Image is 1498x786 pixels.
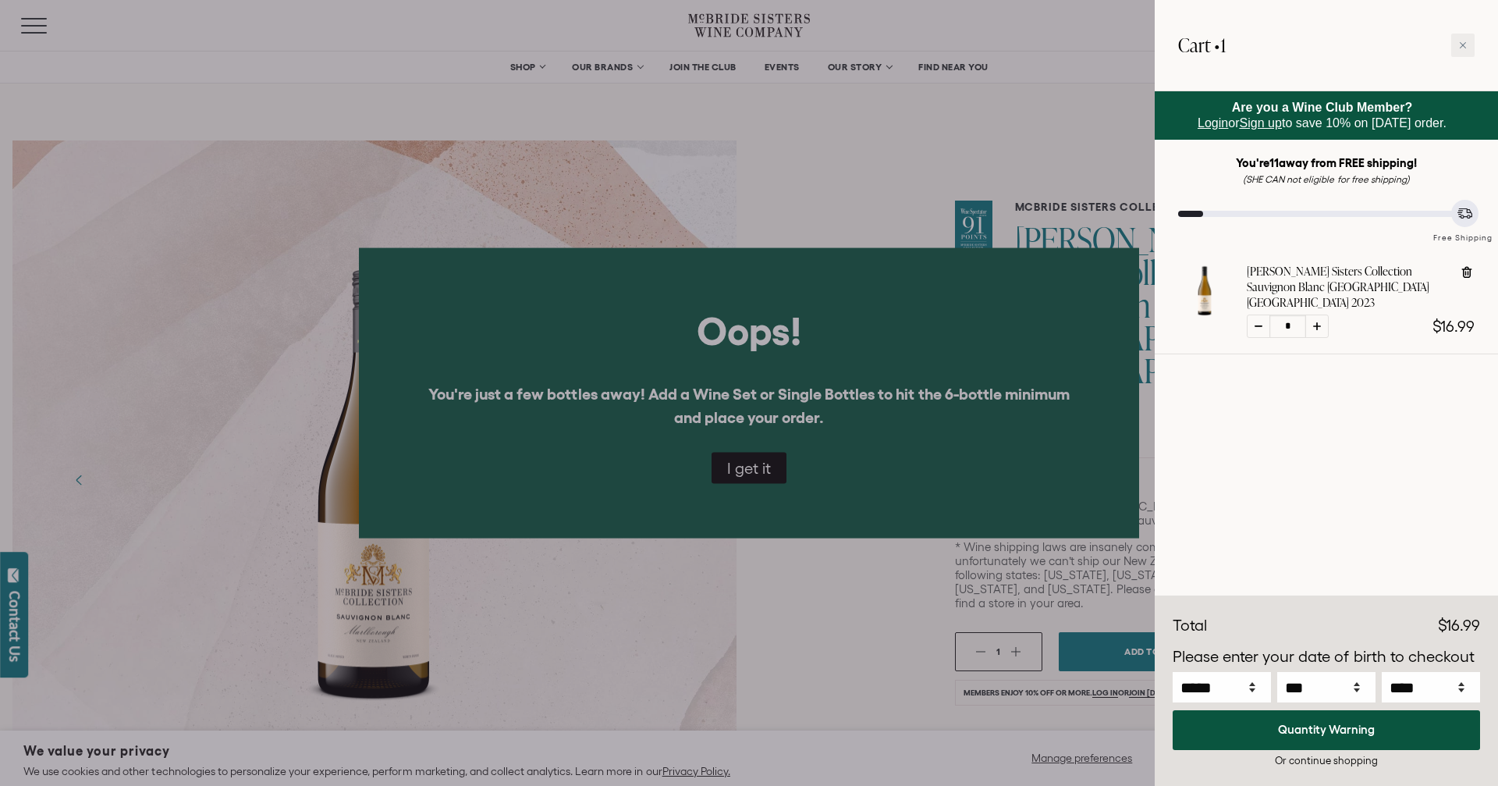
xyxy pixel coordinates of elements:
strong: You're away from FREE shipping! [1236,156,1418,169]
a: Sign up [1240,116,1282,130]
p: Please enter your date of birth to checkout [1173,646,1480,669]
span: 1 [1220,32,1226,58]
a: Login [1198,116,1228,130]
div: Total [1173,614,1207,638]
span: 11 [1269,156,1279,169]
div: Free Shipping [1428,217,1498,244]
span: or to save 10% on [DATE] order. [1198,101,1447,130]
a: [PERSON_NAME] Sisters Collection Sauvignon Blanc [GEOGRAPHIC_DATA] [GEOGRAPHIC_DATA] 2023 [1247,264,1447,311]
strong: Are you a Wine Club Member? [1232,101,1413,114]
button: Quantity Warning [1173,710,1480,750]
span: $16.99 [1432,318,1475,335]
div: Or continue shopping [1173,753,1480,768]
span: $16.99 [1438,617,1480,634]
h2: Cart • [1178,23,1226,67]
a: McBride Sisters Collection Sauvignon Blanc Marlborough New Zealand 2023 [1178,303,1231,320]
em: (SHE CAN not eligible for free shipping) [1243,174,1410,184]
